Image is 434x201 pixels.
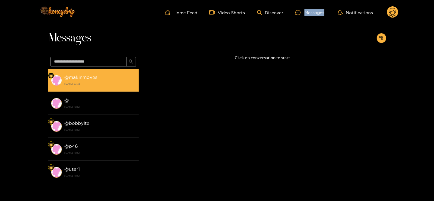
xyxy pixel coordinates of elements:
[51,167,62,178] img: conversation
[51,75,62,86] img: conversation
[295,9,324,16] div: Messages
[379,36,384,41] span: appstore-add
[209,10,218,15] span: video-camera
[165,10,197,15] a: Home Feed
[209,10,245,15] a: Video Shorts
[64,173,136,178] strong: [DATE] 18:52
[64,127,136,132] strong: [DATE] 18:52
[49,74,53,78] img: Fan Level
[64,104,136,109] strong: [DATE] 18:52
[165,10,173,15] span: home
[64,75,97,80] strong: @ makinmoves
[64,98,69,103] strong: @
[257,10,283,15] a: Discover
[51,121,62,132] img: conversation
[64,121,89,126] strong: @ bobbylte
[64,144,78,149] strong: @ p46
[49,143,53,147] img: Fan Level
[377,33,386,43] button: appstore-add
[48,31,91,45] span: Messages
[64,81,136,86] strong: [DATE] 23:36
[51,98,62,109] img: conversation
[49,166,53,170] img: Fan Level
[51,144,62,155] img: conversation
[336,9,375,15] button: Notifications
[64,167,80,172] strong: @ user1
[139,54,386,61] p: Click on conversation to start
[64,150,136,155] strong: [DATE] 18:52
[126,57,136,66] button: search
[49,120,53,124] img: Fan Level
[129,59,133,64] span: search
